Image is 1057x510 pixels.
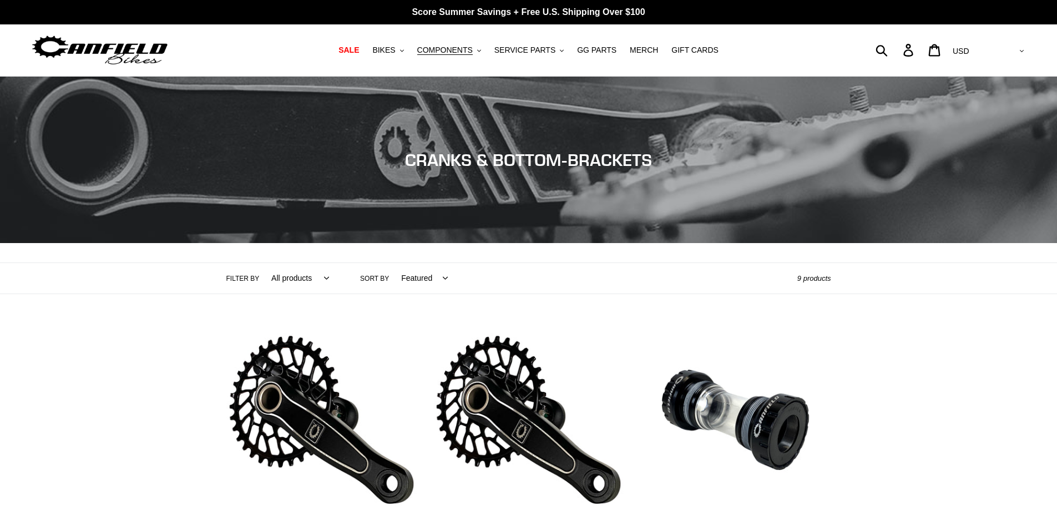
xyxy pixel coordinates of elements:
span: GG PARTS [577,46,616,55]
span: MERCH [630,46,658,55]
img: Canfield Bikes [31,33,169,68]
span: 9 products [797,274,831,282]
span: SERVICE PARTS [494,46,555,55]
a: GIFT CARDS [666,43,724,58]
input: Search [882,38,910,62]
span: COMPONENTS [417,46,473,55]
button: COMPONENTS [412,43,487,58]
span: GIFT CARDS [671,46,719,55]
label: Filter by [226,274,260,284]
a: SALE [333,43,365,58]
a: MERCH [624,43,664,58]
button: SERVICE PARTS [489,43,569,58]
label: Sort by [360,274,389,284]
button: BIKES [367,43,409,58]
span: CRANKS & BOTTOM-BRACKETS [405,150,652,170]
a: GG PARTS [572,43,622,58]
span: SALE [338,46,359,55]
span: BIKES [372,46,395,55]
